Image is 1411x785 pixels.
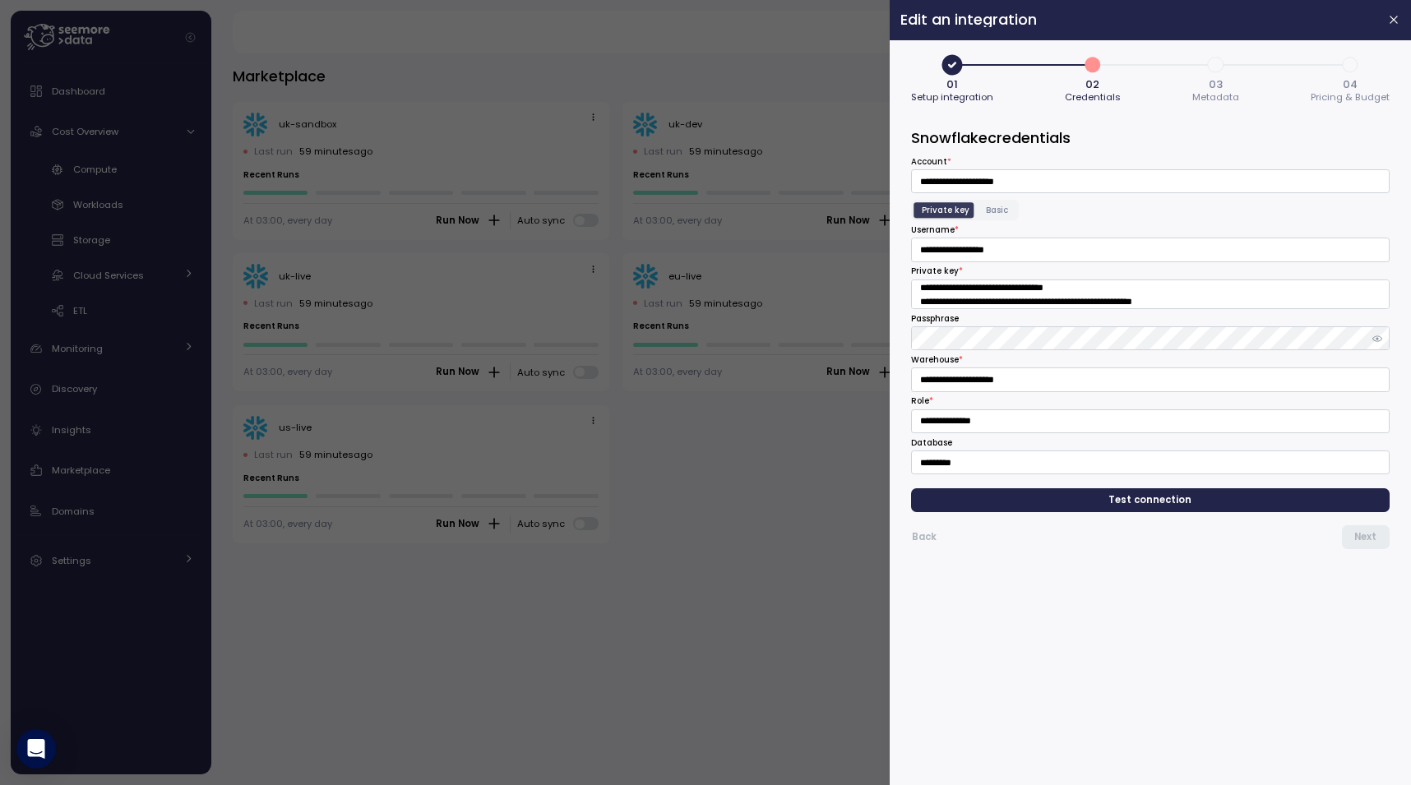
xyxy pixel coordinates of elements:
[986,204,1008,216] span: Basic
[1079,51,1107,79] span: 2
[946,79,958,90] span: 01
[1209,79,1223,90] span: 03
[911,525,937,549] button: Back
[16,729,56,769] div: Open Intercom Messenger
[1192,93,1239,102] span: Metadata
[1109,489,1192,511] span: Test connection
[1192,51,1239,106] button: 303Metadata
[1202,51,1230,79] span: 3
[911,488,1390,512] button: Test connection
[1336,51,1364,79] span: 4
[1342,525,1390,549] button: Next
[1311,51,1390,106] button: 404Pricing & Budget
[911,93,993,102] span: Setup integration
[911,51,993,106] button: 01Setup integration
[1311,93,1390,102] span: Pricing & Budget
[1086,79,1100,90] span: 02
[911,127,1390,148] h3: Snowflake credentials
[912,526,937,548] span: Back
[922,204,969,216] span: Private key
[1354,526,1376,548] span: Next
[1065,93,1121,102] span: Credentials
[1065,51,1121,106] button: 202Credentials
[900,12,1374,27] h2: Edit an integration
[1343,79,1358,90] span: 04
